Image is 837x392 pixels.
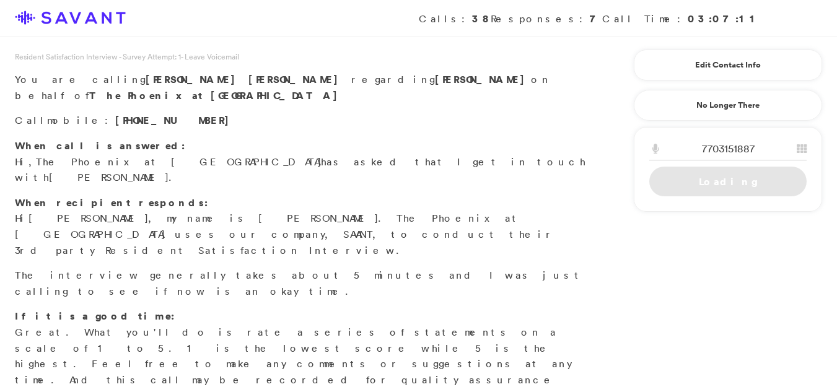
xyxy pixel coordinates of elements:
[472,12,491,25] strong: 38
[590,12,602,25] strong: 7
[115,113,235,127] span: [PHONE_NUMBER]
[15,196,208,209] strong: When recipient responds:
[15,195,587,258] p: Hi , my name is [PERSON_NAME]. The Phoenix at [GEOGRAPHIC_DATA] uses our company, SAVANT, to cond...
[634,90,822,121] a: No Longer There
[649,167,807,196] a: Loading
[36,155,321,168] span: The Phoenix at [GEOGRAPHIC_DATA]
[248,72,344,86] span: [PERSON_NAME]
[49,171,169,183] span: [PERSON_NAME]
[89,89,344,102] strong: The Phoenix at [GEOGRAPHIC_DATA]
[15,309,175,323] strong: If it is a good time:
[146,72,242,86] span: [PERSON_NAME]
[15,113,587,129] p: Call :
[15,268,587,299] p: The interview generally takes about 5 minutes and I was just calling to see if now is an okay time.
[649,55,807,75] a: Edit Contact Info
[688,12,760,25] strong: 03:07:11
[435,72,531,86] strong: [PERSON_NAME]
[15,138,587,186] p: Hi, has asked that I get in touch with .
[47,114,105,126] span: mobile
[15,139,185,152] strong: When call is answered:
[28,212,148,224] span: [PERSON_NAME]
[15,72,587,103] p: You are calling regarding on behalf of
[15,51,239,62] span: Resident Satisfaction Interview - Survey Attempt: 1 - Leave Voicemail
